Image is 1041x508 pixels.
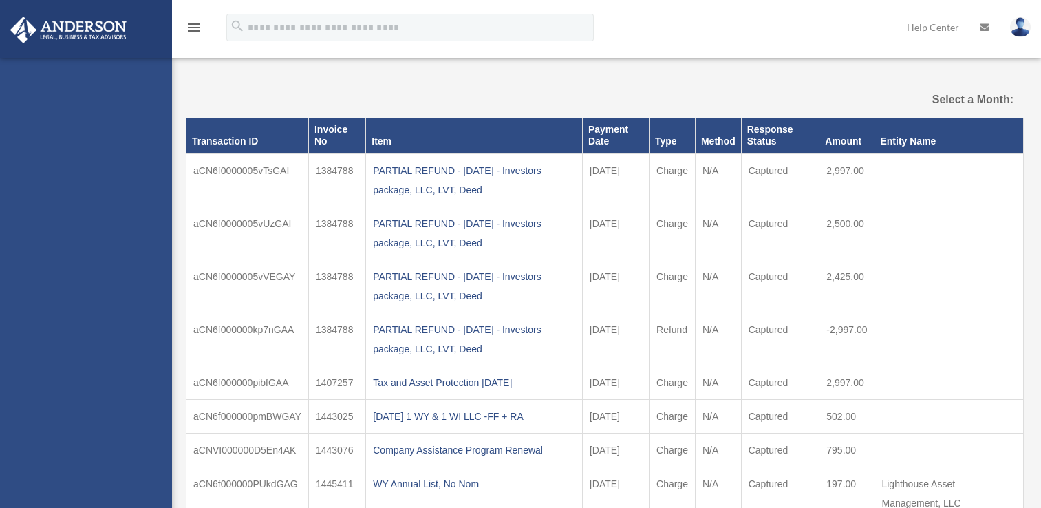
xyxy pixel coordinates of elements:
td: 1384788 [308,313,365,366]
td: Charge [650,260,696,313]
th: Response Status [741,118,819,154]
td: aCNVI000000D5En4AK [186,433,309,467]
td: Charge [650,433,696,467]
th: Entity Name [874,118,1024,154]
td: N/A [695,313,741,366]
td: 2,425.00 [819,260,874,313]
a: menu [186,24,202,36]
td: [DATE] [582,207,649,260]
td: Captured [741,313,819,366]
td: N/A [695,260,741,313]
td: [DATE] [582,433,649,467]
td: aCN6f0000005vTsGAI [186,154,309,207]
label: Select a Month: [894,90,1013,109]
th: Item [366,118,583,154]
th: Amount [819,118,874,154]
i: search [230,19,245,34]
td: N/A [695,207,741,260]
td: Captured [741,154,819,207]
th: Method [695,118,741,154]
div: PARTIAL REFUND - [DATE] - Investors package, LLC, LVT, Deed [373,161,575,200]
td: 2,997.00 [819,154,874,207]
td: 795.00 [819,433,874,467]
div: Tax and Asset Protection [DATE] [373,373,575,392]
div: PARTIAL REFUND - [DATE] - Investors package, LLC, LVT, Deed [373,320,575,359]
div: PARTIAL REFUND - [DATE] - Investors package, LLC, LVT, Deed [373,214,575,253]
th: Invoice No [308,118,365,154]
td: Charge [650,366,696,399]
td: [DATE] [582,399,649,433]
td: 1443025 [308,399,365,433]
td: Captured [741,433,819,467]
td: N/A [695,366,741,399]
td: 2,500.00 [819,207,874,260]
td: [DATE] [582,313,649,366]
img: Anderson Advisors Platinum Portal [6,17,131,43]
div: PARTIAL REFUND - [DATE] - Investors package, LLC, LVT, Deed [373,267,575,306]
td: [DATE] [582,366,649,399]
th: Payment Date [582,118,649,154]
th: Type [650,118,696,154]
td: Captured [741,207,819,260]
td: 502.00 [819,399,874,433]
td: Captured [741,260,819,313]
td: Refund [650,313,696,366]
td: aCN6f000000pmBWGAY [186,399,309,433]
td: Charge [650,154,696,207]
td: 1384788 [308,260,365,313]
td: Captured [741,399,819,433]
td: 2,997.00 [819,366,874,399]
td: [DATE] [582,260,649,313]
div: Company Assistance Program Renewal [373,441,575,460]
td: [DATE] [582,154,649,207]
td: Charge [650,207,696,260]
td: aCN6f000000pibfGAA [186,366,309,399]
td: 1384788 [308,207,365,260]
i: menu [186,19,202,36]
div: [DATE] 1 WY & 1 WI LLC -FF + RA [373,407,575,426]
td: N/A [695,399,741,433]
td: Charge [650,399,696,433]
td: 1384788 [308,154,365,207]
td: aCN6f0000005vVEGAY [186,260,309,313]
td: N/A [695,433,741,467]
td: 1443076 [308,433,365,467]
td: -2,997.00 [819,313,874,366]
td: 1407257 [308,366,365,399]
td: Captured [741,366,819,399]
div: WY Annual List, No Nom [373,474,575,494]
img: User Pic [1010,17,1031,37]
th: Transaction ID [186,118,309,154]
td: aCN6f000000kp7nGAA [186,313,309,366]
td: N/A [695,154,741,207]
td: aCN6f0000005vUzGAI [186,207,309,260]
